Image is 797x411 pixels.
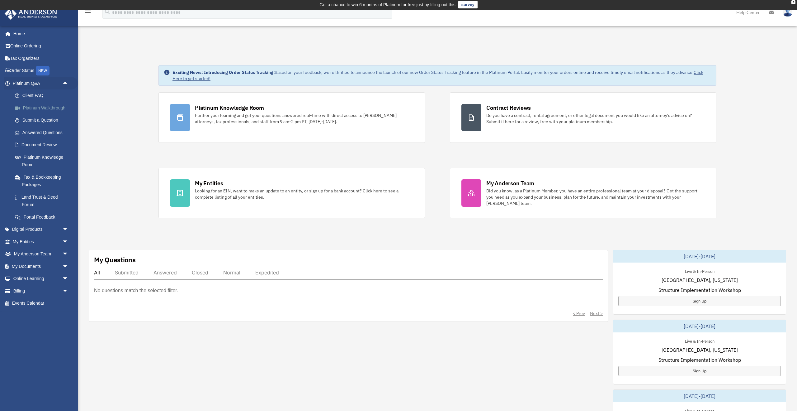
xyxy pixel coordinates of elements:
a: Tax Organizers [4,52,78,65]
span: arrow_drop_up [62,77,75,90]
a: Sign Up [618,296,781,306]
div: [DATE]-[DATE] [613,250,786,263]
div: Answered [153,269,177,276]
div: Based on your feedback, we're thrilled to announce the launch of our new Order Status Tracking fe... [172,69,711,82]
div: NEW [36,66,50,75]
a: Platinum Knowledge Room [9,151,78,171]
a: Platinum Walkthrough [9,102,78,114]
a: Portal Feedback [9,211,78,223]
a: survey [458,1,478,8]
a: My Anderson Teamarrow_drop_down [4,248,78,260]
a: Client FAQ [9,89,78,102]
span: arrow_drop_down [62,223,75,236]
a: menu [84,11,92,16]
a: Sign Up [618,366,781,376]
div: Normal [223,269,240,276]
a: My Entities Looking for an EIN, want to make an update to an entity, or sign up for a bank accoun... [158,168,425,218]
span: Structure Implementation Workshop [658,286,741,294]
strong: Exciting News: Introducing Order Status Tracking! [172,70,275,75]
a: Platinum Q&Aarrow_drop_up [4,77,78,89]
span: [GEOGRAPHIC_DATA], [US_STATE] [662,276,738,284]
div: Did you know, as a Platinum Member, you have an entire professional team at your disposal? Get th... [486,188,705,206]
div: My Entities [195,179,223,187]
a: Land Trust & Deed Forum [9,191,78,211]
a: Home [4,27,75,40]
a: My Anderson Team Did you know, as a Platinum Member, you have an entire professional team at your... [450,168,716,218]
a: Contract Reviews Do you have a contract, rental agreement, or other legal document you would like... [450,92,716,143]
div: Get a chance to win 6 months of Platinum for free just by filling out this [319,1,455,8]
a: Answered Questions [9,126,78,139]
div: Live & In-Person [680,337,719,344]
a: Submit a Question [9,114,78,127]
div: Submitted [115,269,139,276]
p: No questions match the selected filter. [94,286,178,295]
img: User Pic [783,8,792,17]
span: arrow_drop_down [62,273,75,285]
div: Closed [192,269,208,276]
i: search [104,8,111,15]
span: arrow_drop_down [62,235,75,248]
div: Looking for an EIN, want to make an update to an entity, or sign up for a bank account? Click her... [195,188,413,200]
div: Contract Reviews [486,104,531,112]
div: [DATE]-[DATE] [613,390,786,402]
span: [GEOGRAPHIC_DATA], [US_STATE] [662,346,738,354]
div: Do you have a contract, rental agreement, or other legal document you would like an attorney's ad... [486,112,705,125]
a: Tax & Bookkeeping Packages [9,171,78,191]
a: Digital Productsarrow_drop_down [4,223,78,236]
div: Expedited [255,269,279,276]
img: Anderson Advisors Platinum Portal [3,7,59,20]
a: Billingarrow_drop_down [4,285,78,297]
i: menu [84,9,92,16]
span: arrow_drop_down [62,248,75,261]
div: Further your learning and get your questions answered real-time with direct access to [PERSON_NAM... [195,112,413,125]
a: Online Learningarrow_drop_down [4,273,78,285]
div: All [94,269,100,276]
a: Order StatusNEW [4,65,78,77]
div: My Questions [94,255,136,264]
div: [DATE]-[DATE] [613,320,786,332]
div: Live & In-Person [680,268,719,274]
span: arrow_drop_down [62,285,75,297]
a: My Documentsarrow_drop_down [4,260,78,273]
div: close [791,0,795,4]
a: Click Here to get started! [172,70,703,81]
a: Events Calendar [4,297,78,310]
span: arrow_drop_down [62,260,75,273]
a: Platinum Knowledge Room Further your learning and get your questions answered real-time with dire... [158,92,425,143]
a: My Entitiesarrow_drop_down [4,235,78,248]
div: Platinum Knowledge Room [195,104,264,112]
div: My Anderson Team [486,179,534,187]
a: Document Review [9,139,78,151]
a: Online Ordering [4,40,78,52]
span: Structure Implementation Workshop [658,356,741,364]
